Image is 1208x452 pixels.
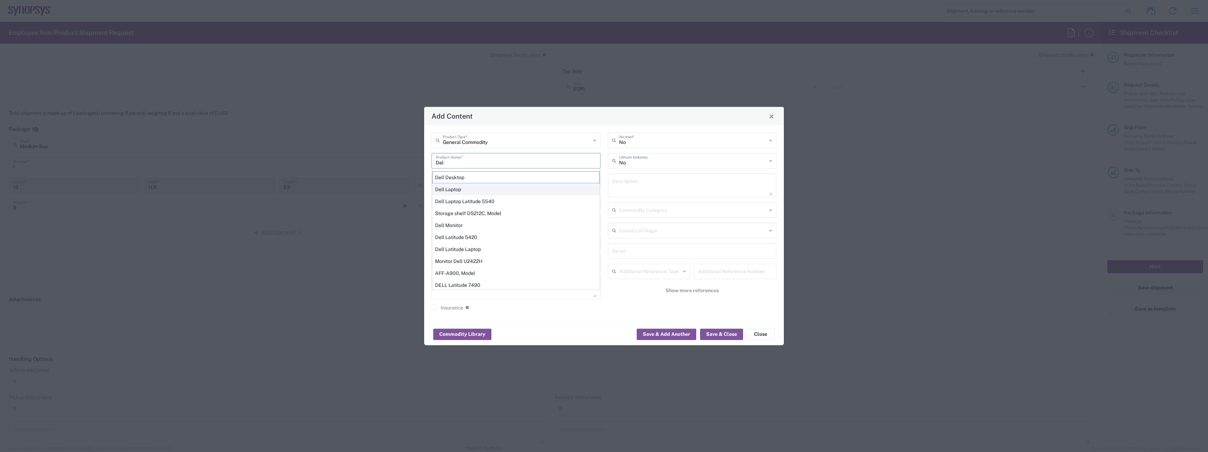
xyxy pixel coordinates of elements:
[747,328,775,340] button: Close
[432,279,600,291] div: DELL Latitude 7490
[432,207,600,219] div: Storage shelf DS212C, Model
[432,231,600,243] div: Dell Latitude 5420
[432,183,600,195] div: Dell Laptop
[700,328,743,340] button: Save & Close
[432,305,463,310] label: Insurance
[432,243,600,255] div: Dell Latitude Laptop
[432,195,600,207] div: Dell Laptop Latitude 5540
[666,287,719,294] span: Show more references
[767,111,776,121] button: Close
[637,328,696,340] button: Save & Add Another
[432,171,600,183] div: Dell Desktop
[432,219,600,231] div: Dell Monitor
[432,111,473,121] h4: Add Content
[432,255,600,267] div: Monitor Dell U2422H
[432,267,600,279] div: AFF-A900, Model
[433,328,491,340] button: Commodity Library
